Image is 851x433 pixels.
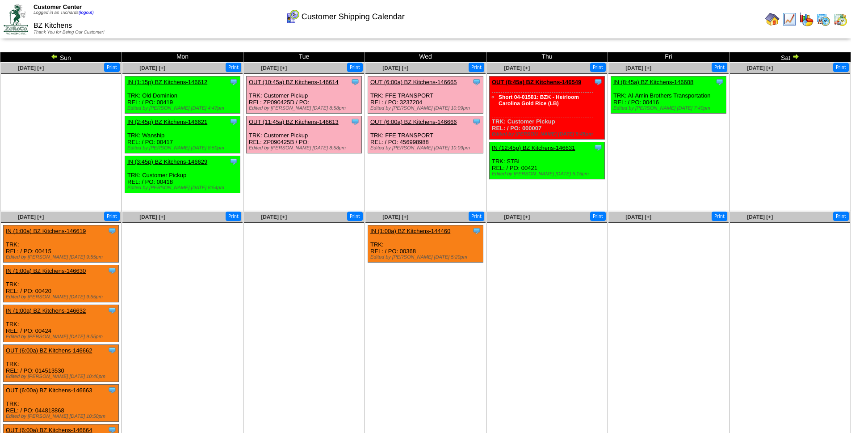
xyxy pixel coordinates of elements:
button: Print [712,63,727,72]
a: [DATE] [+] [504,65,530,71]
a: OUT (8:45a) BZ Kitchens-146549 [492,79,581,85]
span: Thank You for Being Our Customer! [34,30,105,35]
img: line_graph.gif [782,12,797,26]
img: Tooltip [108,346,117,355]
span: [DATE] [+] [625,65,651,71]
div: Edited by [PERSON_NAME] [DATE] 9:55pm [6,334,118,340]
div: TRK: Old Dominion REL: / PO: 00419 [125,76,240,114]
div: TRK: REL: / PO: 00420 [4,265,119,302]
td: Wed [365,52,486,62]
div: TRK: REL: / PO: 00424 [4,305,119,342]
div: Edited by [PERSON_NAME] [DATE] 8:50pm [127,145,240,151]
span: Logged in as Trichards [34,10,94,15]
a: IN (2:45p) BZ Kitchens-146621 [127,119,207,125]
a: [DATE] [+] [261,65,287,71]
img: calendarprod.gif [816,12,830,26]
img: arrowleft.gif [51,53,58,60]
img: arrowright.gif [792,53,799,60]
span: [DATE] [+] [139,65,165,71]
div: Edited by [PERSON_NAME] [DATE] 8:58pm [249,145,361,151]
div: TRK: REL: / PO: 044818868 [4,385,119,422]
img: calendarinout.gif [833,12,847,26]
div: Edited by [PERSON_NAME] [DATE] 10:46pm [6,374,118,379]
span: [DATE] [+] [382,214,408,220]
img: Tooltip [472,117,481,126]
a: [DATE] [+] [504,214,530,220]
img: Tooltip [594,143,603,152]
a: OUT (6:00a) BZ Kitchens-146665 [370,79,457,85]
img: Tooltip [108,386,117,395]
a: [DATE] [+] [18,65,44,71]
td: Mon [122,52,243,62]
div: Edited by [PERSON_NAME] [DATE] 8:58pm [249,106,361,111]
div: Edited by [PERSON_NAME] [DATE] 10:50pm [6,414,118,419]
div: TRK: Customer Pickup REL: / PO: 00418 [125,156,240,193]
a: IN (1:00a) BZ Kitchens-146630 [6,267,86,274]
a: IN (1:00a) BZ Kitchens-146632 [6,307,86,314]
a: [DATE] [+] [261,214,287,220]
div: Edited by [PERSON_NAME] [DATE] 8:54pm [127,185,240,191]
td: Sun [0,52,122,62]
div: TRK: REL: / PO: 00415 [4,225,119,263]
button: Print [590,63,606,72]
a: [DATE] [+] [382,65,408,71]
span: Customer Center [34,4,82,10]
div: TRK: STBI REL: / PO: 00421 [490,142,605,179]
span: Customer Shipping Calendar [302,12,405,21]
img: ZoRoCo_Logo(Green%26Foil)%20jpg.webp [4,4,28,34]
img: Tooltip [229,157,238,166]
a: [DATE] [+] [139,214,165,220]
button: Print [104,63,120,72]
a: IN (1:15p) BZ Kitchens-146612 [127,79,207,85]
div: Edited by [PERSON_NAME] [DATE] 9:55pm [6,255,118,260]
div: Edited by [PERSON_NAME] [DATE] 5:15pm [492,171,604,177]
a: IN (8:45a) BZ Kitchens-146608 [613,79,693,85]
div: TRK: Customer Pickup REL: / PO: 000007 [490,76,605,140]
td: Sat [729,52,851,62]
a: [DATE] [+] [18,214,44,220]
img: graph.gif [799,12,813,26]
div: TRK: Customer Pickup REL: ZP090425D / PO: [247,76,362,114]
img: Tooltip [351,77,360,86]
button: Print [347,212,363,221]
a: [DATE] [+] [747,65,773,71]
img: Tooltip [229,117,238,126]
div: Edited by [PERSON_NAME] [DATE] 10:09pm [370,145,483,151]
a: OUT (10:45a) BZ Kitchens-146614 [249,79,339,85]
div: TRK: REL: / PO: 014513530 [4,345,119,382]
img: Tooltip [229,77,238,86]
div: Edited by [PERSON_NAME] [DATE] 4:47pm [127,106,240,111]
a: Short 04-01581: BZK - Heirloom Carolina Gold Rice (LB) [499,94,579,106]
img: Tooltip [472,77,481,86]
a: OUT (6:00a) BZ Kitchens-146663 [6,387,92,394]
a: (logout) [79,10,94,15]
div: Edited by [PERSON_NAME] [DATE] 10:09pm [370,106,483,111]
img: Tooltip [594,77,603,86]
button: Print [469,63,484,72]
span: BZ Kitchens [34,22,72,30]
a: [DATE] [+] [625,214,651,220]
div: TRK: Al-Amin Brothers Transportation REL: / PO: 00416 [611,76,726,114]
a: OUT (6:00a) BZ Kitchens-146662 [6,347,92,354]
td: Tue [243,52,365,62]
span: [DATE] [+] [747,214,773,220]
a: IN (1:00a) BZ Kitchens-144460 [370,228,450,234]
div: Edited by [PERSON_NAME] [DATE] 5:45pm [492,132,604,137]
img: Tooltip [472,226,481,235]
button: Print [590,212,606,221]
img: Tooltip [715,77,724,86]
button: Print [833,63,849,72]
td: Thu [486,52,608,62]
div: TRK: FFE TRANSPORT REL: / PO: 456998988 [368,116,483,153]
img: calendarcustomer.gif [285,9,300,24]
div: TRK: Customer Pickup REL: ZP090425B / PO: [247,116,362,153]
div: TRK: Wanship REL: / PO: 00417 [125,116,240,153]
button: Print [104,212,120,221]
img: Tooltip [108,226,117,235]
